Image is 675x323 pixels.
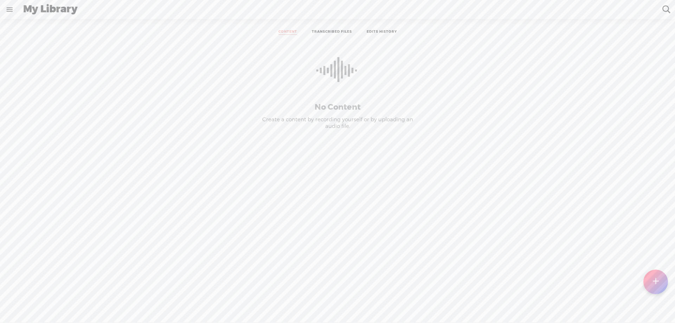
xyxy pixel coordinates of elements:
div: My Library [18,0,657,19]
a: CONTENT [278,30,297,35]
p: No Content [257,102,418,112]
a: TRANSCRIBED FILES [312,30,352,35]
a: EDITS HISTORY [367,30,397,35]
div: Create a content by recording yourself or by uploading an audio file. [261,116,414,130]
